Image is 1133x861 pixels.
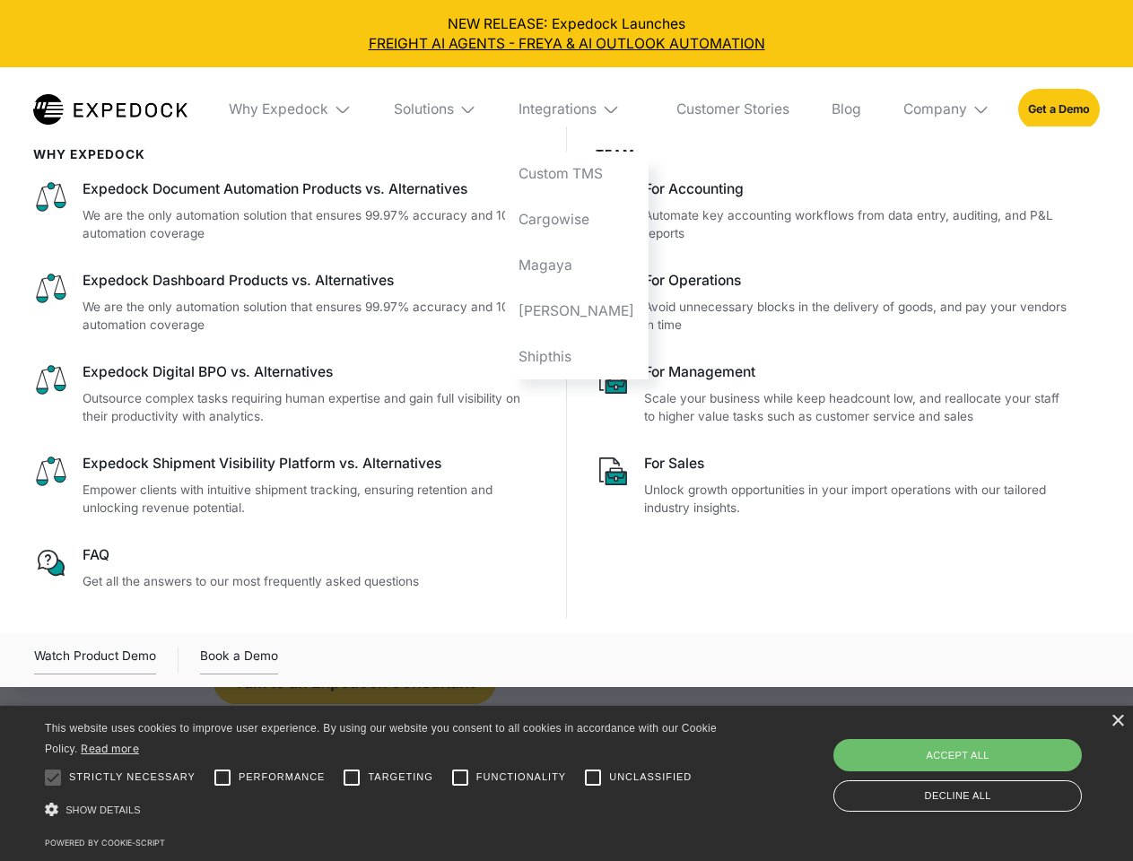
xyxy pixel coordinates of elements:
a: For ManagementScale your business while keep headcount low, and reallocate your staff to higher v... [596,362,1072,426]
div: Integrations [505,67,649,152]
div: Integrations [519,100,597,118]
div: Expedock Dashboard Products vs. Alternatives [83,271,538,291]
p: Automate key accounting workflows from data entry, auditing, and P&L reports [644,206,1071,243]
div: FAQ [83,545,538,565]
a: Read more [81,742,139,755]
p: Avoid unnecessary blocks in the delivery of goods, and pay your vendors in time [644,298,1071,335]
div: For Accounting [644,179,1071,199]
div: For Sales [644,454,1071,474]
a: Shipthis [505,334,649,379]
a: open lightbox [34,646,156,674]
p: Unlock growth opportunities in your import operations with our tailored industry insights. [644,481,1071,517]
div: Solutions [394,100,454,118]
div: For Operations [644,271,1071,291]
iframe: Chat Widget [834,667,1133,861]
div: NEW RELEASE: Expedock Launches [14,14,1120,54]
a: For AccountingAutomate key accounting workflows from data entry, auditing, and P&L reports [596,179,1072,243]
span: This website uses cookies to improve user experience. By using our website you consent to all coo... [45,722,717,755]
div: Company [889,67,1004,152]
div: WHy Expedock [33,147,538,161]
div: Expedock Digital BPO vs. Alternatives [83,362,538,382]
a: Blog [817,67,875,152]
div: Watch Product Demo [34,646,156,674]
span: Performance [239,770,326,785]
a: [PERSON_NAME] [505,288,649,334]
p: Scale your business while keep headcount low, and reallocate your staff to higher value tasks suc... [644,389,1071,426]
div: Expedock Document Automation Products vs. Alternatives [83,179,538,199]
div: Why Expedock [215,67,366,152]
a: FREIGHT AI AGENTS - FREYA & AI OUTLOOK AUTOMATION [14,34,1120,54]
a: Cargowise [505,197,649,243]
p: Get all the answers to our most frequently asked questions [83,572,538,591]
a: Expedock Digital BPO vs. AlternativesOutsource complex tasks requiring human expertise and gain f... [33,362,538,426]
span: Functionality [476,770,566,785]
div: Show details [45,798,723,822]
a: Expedock Shipment Visibility Platform vs. AlternativesEmpower clients with intuitive shipment tra... [33,454,538,517]
a: Expedock Dashboard Products vs. AlternativesWe are the only automation solution that ensures 99.9... [33,271,538,335]
div: For Management [644,362,1071,382]
span: Targeting [368,770,432,785]
a: FAQGet all the answers to our most frequently asked questions [33,545,538,590]
p: We are the only automation solution that ensures 99.97% accuracy and 100% automation coverage [83,206,538,243]
div: Solutions [379,67,491,152]
div: Why Expedock [229,100,328,118]
div: Team [596,147,1072,161]
a: Customer Stories [662,67,803,152]
p: Empower clients with intuitive shipment tracking, ensuring retention and unlocking revenue potent... [83,481,538,517]
a: Magaya [505,242,649,288]
span: Unclassified [609,770,692,785]
a: For SalesUnlock growth opportunities in your import operations with our tailored industry insights. [596,454,1072,517]
p: Outsource complex tasks requiring human expertise and gain full visibility on their productivity ... [83,389,538,426]
div: Expedock Shipment Visibility Platform vs. Alternatives [83,454,538,474]
a: Book a Demo [200,646,278,674]
a: Custom TMS [505,152,649,197]
div: Company [903,100,967,118]
nav: Integrations [505,152,649,379]
span: Strictly necessary [69,770,196,785]
p: We are the only automation solution that ensures 99.97% accuracy and 100% automation coverage [83,298,538,335]
a: Expedock Document Automation Products vs. AlternativesWe are the only automation solution that en... [33,179,538,243]
a: For OperationsAvoid unnecessary blocks in the delivery of goods, and pay your vendors in time [596,271,1072,335]
a: Get a Demo [1018,89,1100,129]
span: Show details [65,804,141,815]
a: Powered by cookie-script [45,838,165,848]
